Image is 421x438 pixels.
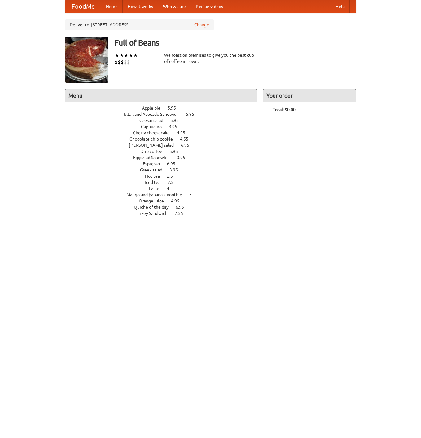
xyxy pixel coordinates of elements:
a: Turkey Sandwich 7.55 [135,211,195,216]
li: ★ [115,52,119,59]
a: B.L.T. and Avocado Sandwich 5.95 [124,112,206,117]
li: $ [124,59,127,66]
span: 4.95 [171,198,186,203]
h4: Your order [263,89,356,102]
li: $ [121,59,124,66]
span: 7.55 [175,211,189,216]
span: 6.95 [181,143,195,148]
span: Cappucino [141,124,168,129]
a: Caesar salad 5.95 [139,118,190,123]
a: Drip coffee 5.95 [140,149,189,154]
h3: Full of Beans [115,37,356,49]
a: Home [101,0,123,13]
div: We roast on premises to give you the best cup of coffee in town. [164,52,257,64]
a: Change [194,22,209,28]
span: Eggsalad Sandwich [133,155,176,160]
li: $ [127,59,130,66]
span: 3.95 [169,167,184,172]
span: 4 [167,186,175,191]
a: [PERSON_NAME] salad 6.95 [129,143,201,148]
span: Latte [149,186,166,191]
a: Quiche of the day 6.95 [134,205,195,210]
span: B.L.T. and Avocado Sandwich [124,112,185,117]
span: Mango and banana smoothie [126,192,188,197]
span: Espresso [143,161,166,166]
span: 4.55 [180,137,195,141]
span: 3 [189,192,198,197]
span: Iced tea [145,180,167,185]
a: Recipe videos [191,0,228,13]
span: 6.95 [176,205,190,210]
span: 6.95 [167,161,182,166]
a: Hot tea 2.5 [145,174,184,179]
a: Cappucino 3.95 [141,124,189,129]
span: 2.5 [168,180,180,185]
span: 5.95 [169,149,184,154]
a: Espresso 6.95 [143,161,187,166]
a: Latte 4 [149,186,181,191]
a: Apple pie 5.95 [142,106,187,111]
li: ★ [133,52,138,59]
a: Greek salad 3.95 [140,167,189,172]
div: Deliver to: [STREET_ADDRESS] [65,19,214,30]
span: 2.5 [167,174,179,179]
span: Greek salad [140,167,169,172]
span: 5.95 [186,112,200,117]
a: Who we are [158,0,191,13]
a: Cherry cheesecake 4.95 [133,130,197,135]
span: Hot tea [145,174,166,179]
span: Drip coffee [140,149,169,154]
span: Turkey Sandwich [135,211,174,216]
a: Iced tea 2.5 [145,180,185,185]
b: Total: $0.00 [273,107,296,112]
span: Caesar salad [139,118,169,123]
span: Apple pie [142,106,167,111]
li: ★ [124,52,129,59]
li: ★ [129,52,133,59]
span: 5.95 [168,106,182,111]
span: Cherry cheesecake [133,130,176,135]
span: 3.95 [169,124,183,129]
li: $ [118,59,121,66]
a: How it works [123,0,158,13]
h4: Menu [65,89,257,102]
img: angular.jpg [65,37,108,83]
li: ★ [119,52,124,59]
a: Orange juice 4.95 [139,198,191,203]
span: Chocolate chip cookie [129,137,179,141]
span: [PERSON_NAME] salad [129,143,180,148]
a: Chocolate chip cookie 4.55 [129,137,200,141]
a: Help [331,0,350,13]
li: $ [115,59,118,66]
a: Mango and banana smoothie 3 [126,192,203,197]
span: Quiche of the day [134,205,175,210]
span: Orange juice [139,198,170,203]
a: FoodMe [65,0,101,13]
span: 3.95 [177,155,191,160]
a: Eggsalad Sandwich 3.95 [133,155,197,160]
span: 4.95 [177,130,191,135]
span: 5.95 [170,118,185,123]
